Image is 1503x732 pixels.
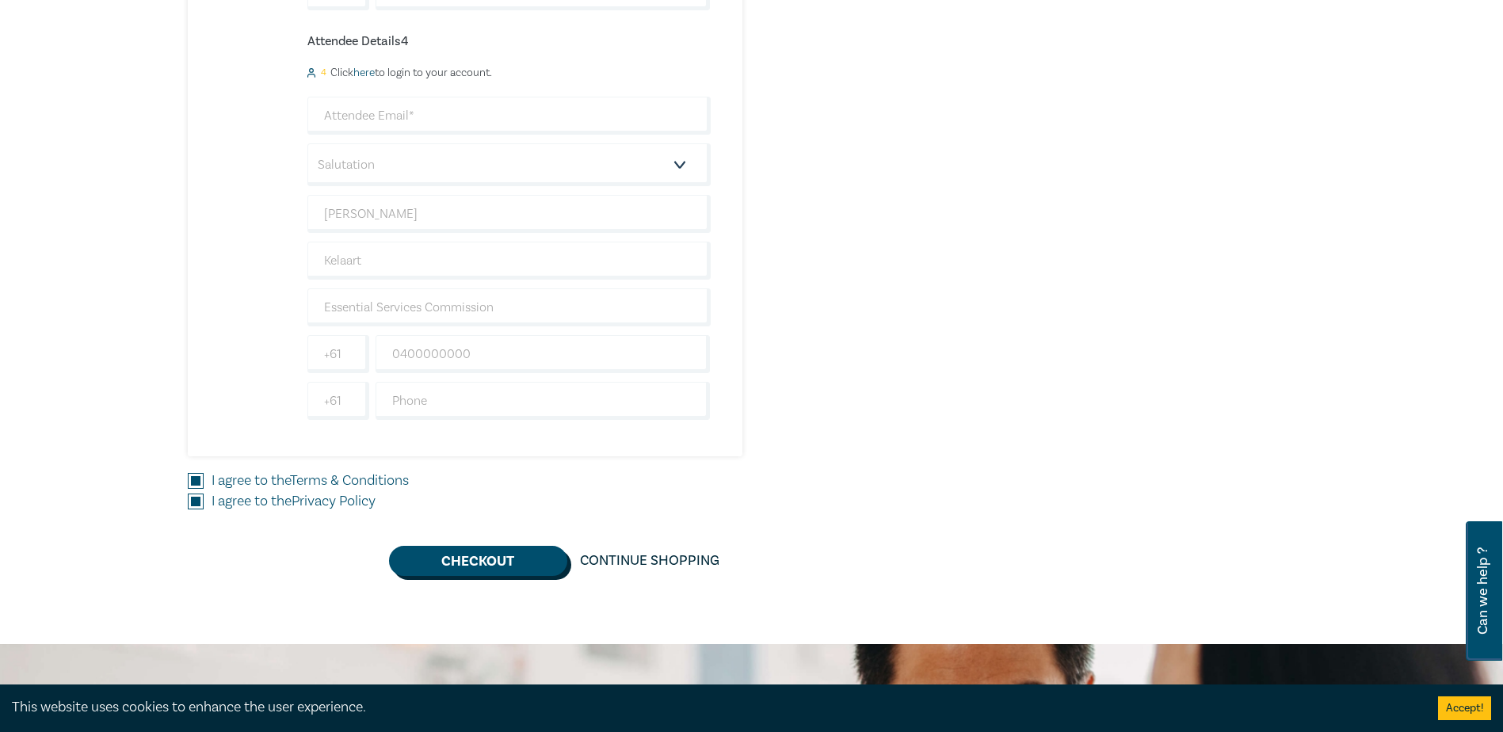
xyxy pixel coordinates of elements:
[567,546,732,576] a: Continue Shopping
[12,697,1414,718] div: This website uses cookies to enhance the user experience.
[212,491,376,512] label: I agree to the
[389,546,567,576] button: Checkout
[307,335,369,373] input: +61
[307,34,711,49] h6: Attendee Details 4
[307,97,711,135] input: Attendee Email*
[353,66,375,80] a: here
[307,242,711,280] input: Last Name*
[1438,696,1491,720] button: Accept cookies
[376,382,711,420] input: Phone
[307,195,711,233] input: First Name*
[290,471,409,490] a: Terms & Conditions
[376,335,711,373] input: Mobile*
[307,288,711,326] input: Company
[321,67,326,78] small: 4
[307,382,369,420] input: +61
[292,492,376,510] a: Privacy Policy
[212,471,409,491] label: I agree to the
[1475,531,1490,651] span: Can we help ?
[326,67,492,79] p: Click to login to your account.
